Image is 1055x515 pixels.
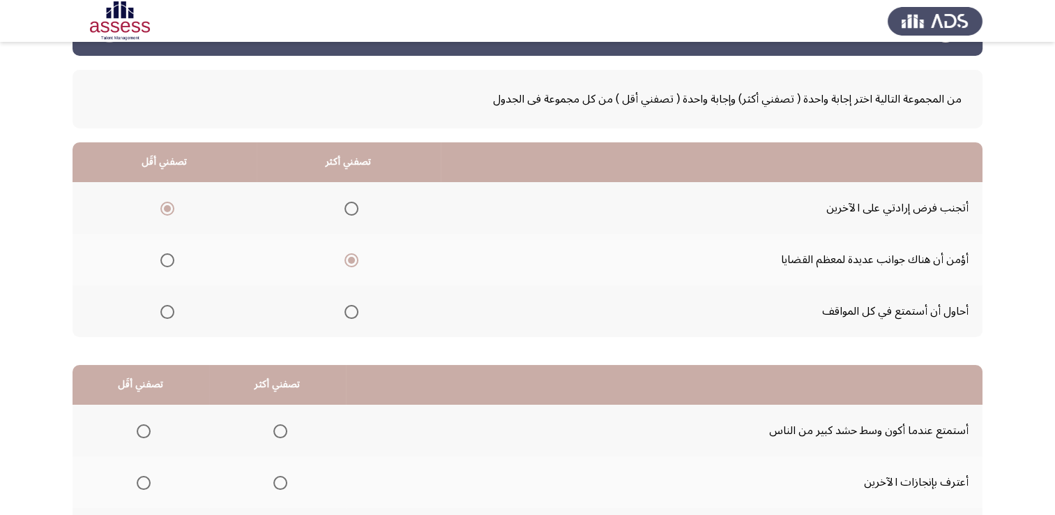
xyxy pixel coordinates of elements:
th: تصفني أكثر [257,142,441,182]
mat-radio-group: Select an option [131,419,151,442]
mat-radio-group: Select an option [339,196,358,220]
mat-radio-group: Select an option [339,299,358,323]
mat-radio-group: Select an option [155,299,174,323]
th: تصفني أقَل [73,365,209,405]
th: تصفني أقَل [73,142,257,182]
td: أعترف بإنجازات الآخرين [346,456,982,508]
td: أتجنب فرض إرادتي على الآخرين [441,182,982,234]
mat-radio-group: Select an option [339,248,358,271]
mat-radio-group: Select an option [268,470,287,494]
td: أحاول أن أستمتع في كل المواقف [441,285,982,337]
span: من المجموعة التالية اختر إجابة واحدة ( تصفني أكثر) وإجابة واحدة ( تصفني أقل ) من كل مجموعة فى الجدول [93,87,962,111]
img: Assessment logo of Development Assessment R1 (EN/AR) [73,1,167,40]
img: Assess Talent Management logo [888,1,982,40]
mat-radio-group: Select an option [155,248,174,271]
td: أؤمن أن هناك جوانب عديدة لمعظم القضايا [441,234,982,285]
mat-radio-group: Select an option [131,470,151,494]
mat-radio-group: Select an option [268,419,287,442]
td: أستمتع عندما أكون وسط حشد كبير من الناس [346,405,982,456]
th: تصفني أكثر [209,365,346,405]
mat-radio-group: Select an option [155,196,174,220]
